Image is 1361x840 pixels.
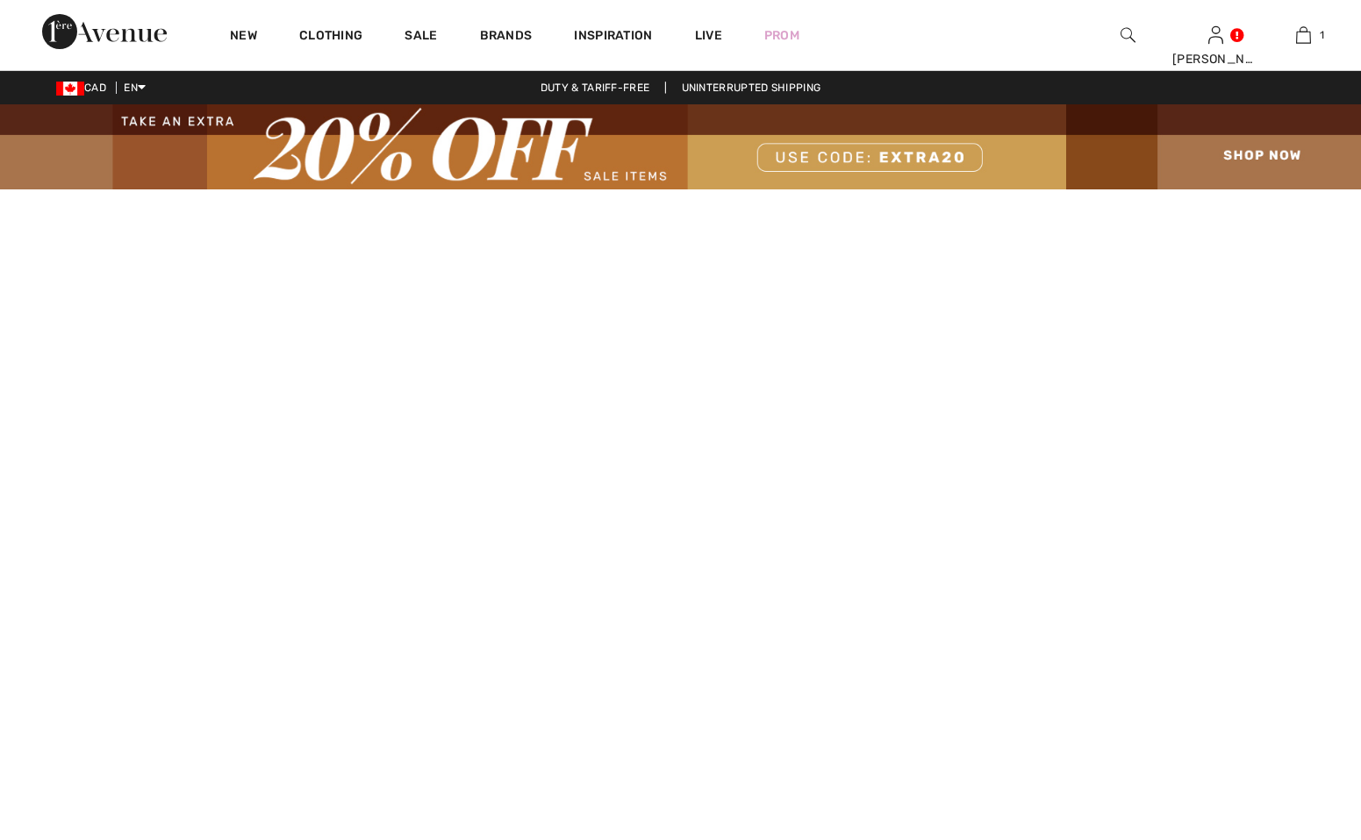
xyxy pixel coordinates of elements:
[1208,26,1223,43] a: Sign In
[299,28,362,46] a: Clothing
[480,28,533,46] a: Brands
[574,28,652,46] span: Inspiration
[1172,50,1258,68] div: [PERSON_NAME]
[1320,27,1324,43] span: 1
[124,82,146,94] span: EN
[1121,25,1135,46] img: search the website
[42,14,167,49] img: 1ère Avenue
[764,26,799,45] a: Prom
[1260,25,1346,46] a: 1
[405,28,437,46] a: Sale
[695,26,722,45] a: Live
[56,82,113,94] span: CAD
[56,82,84,96] img: Canadian Dollar
[1208,25,1223,46] img: My Info
[230,28,257,46] a: New
[1296,25,1311,46] img: My Bag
